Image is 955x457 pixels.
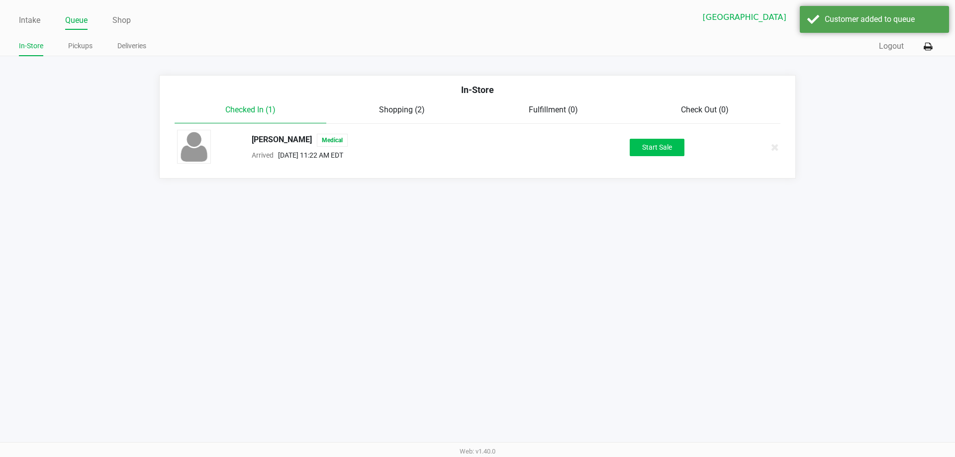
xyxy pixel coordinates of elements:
span: Shopping (2) [379,105,425,114]
a: Shop [112,13,131,27]
span: [GEOGRAPHIC_DATA] [703,11,795,23]
span: In-Store [461,85,494,95]
span: Arrived [252,151,274,159]
a: Pickups [68,40,93,52]
span: Web: v1.40.0 [460,448,495,455]
button: Select [801,5,820,29]
button: Start Sale [630,139,684,156]
button: Logout [879,40,904,52]
a: Deliveries [117,40,146,52]
div: Customer added to queue [825,13,942,25]
span: [DATE] 11:22 AM EDT [274,151,343,159]
a: Queue [65,13,88,27]
span: Fulfillment (0) [529,105,578,114]
a: In-Store [19,40,43,52]
span: Checked In (1) [225,105,276,114]
span: Medical [317,134,348,147]
span: Check Out (0) [681,105,729,114]
a: Intake [19,13,40,27]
